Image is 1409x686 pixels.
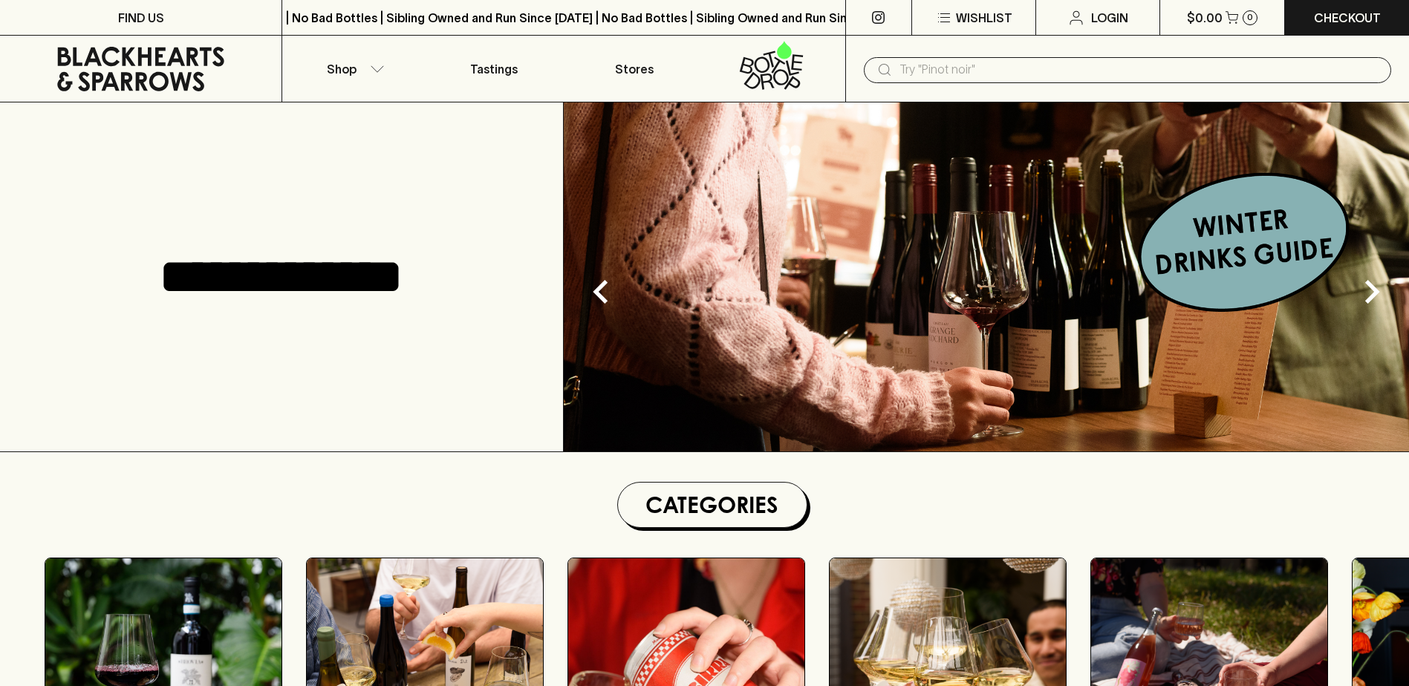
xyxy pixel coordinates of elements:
[1187,9,1223,27] p: $0.00
[1247,13,1253,22] p: 0
[956,9,1012,27] p: Wishlist
[1342,262,1402,321] button: Next
[571,262,631,321] button: Previous
[1314,9,1381,27] p: Checkout
[624,489,801,521] h1: Categories
[615,60,654,78] p: Stores
[899,58,1379,82] input: Try "Pinot noir"
[1091,9,1128,27] p: Login
[564,36,704,102] a: Stores
[282,36,423,102] button: Shop
[118,9,164,27] p: FIND US
[327,60,357,78] p: Shop
[423,36,564,102] a: Tastings
[470,60,518,78] p: Tastings
[564,102,1409,451] img: optimise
